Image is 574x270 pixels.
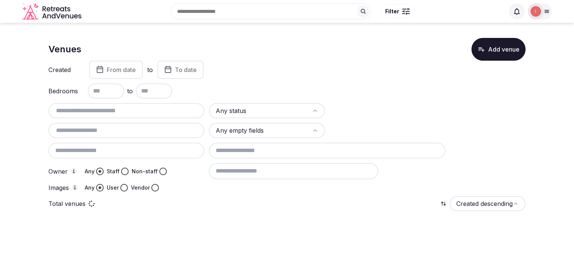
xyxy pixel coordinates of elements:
[72,184,78,190] button: Images
[48,184,79,191] label: Images
[175,66,197,74] span: To date
[71,168,77,174] button: Owner
[530,6,541,17] img: Irene Gonzales
[147,66,153,74] label: to
[22,3,83,20] svg: Retreats and Venues company logo
[85,168,95,175] label: Any
[131,184,150,192] label: Vendor
[107,168,120,175] label: Staff
[22,3,83,20] a: Visit the homepage
[48,43,81,56] h1: Venues
[48,168,79,175] label: Owner
[157,61,204,79] button: To date
[107,184,119,192] label: User
[385,8,399,15] span: Filter
[380,4,415,19] button: Filter
[127,86,133,96] span: to
[89,61,143,79] button: From date
[471,38,526,61] button: Add venue
[48,199,86,208] p: Total venues
[132,168,158,175] label: Non-staff
[85,184,95,192] label: Any
[48,67,79,73] label: Created
[48,88,79,94] label: Bedrooms
[107,66,136,74] span: From date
